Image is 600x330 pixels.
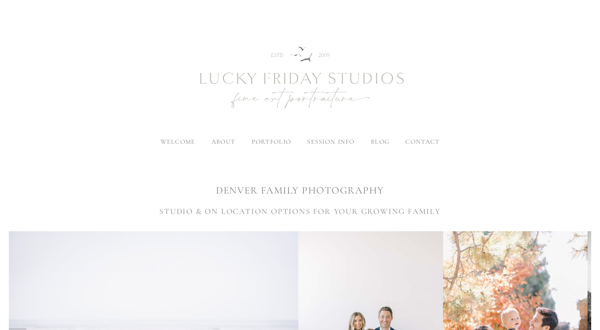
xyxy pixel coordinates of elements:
[371,138,389,146] a: blog
[161,138,195,146] a: welcome
[252,138,291,146] label: portfolio
[212,138,235,146] label: about
[405,138,439,146] a: contact
[9,206,591,218] h3: STUDIO & ON LOCATION OPTIONS FOR YOUR GROWING FAMILY
[307,138,354,146] label: session info
[9,183,591,198] h1: DENVER FAMILY PHOTOGRAPHY
[156,18,445,139] img: Newborn Photography Denver | Lucky Friday Studios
